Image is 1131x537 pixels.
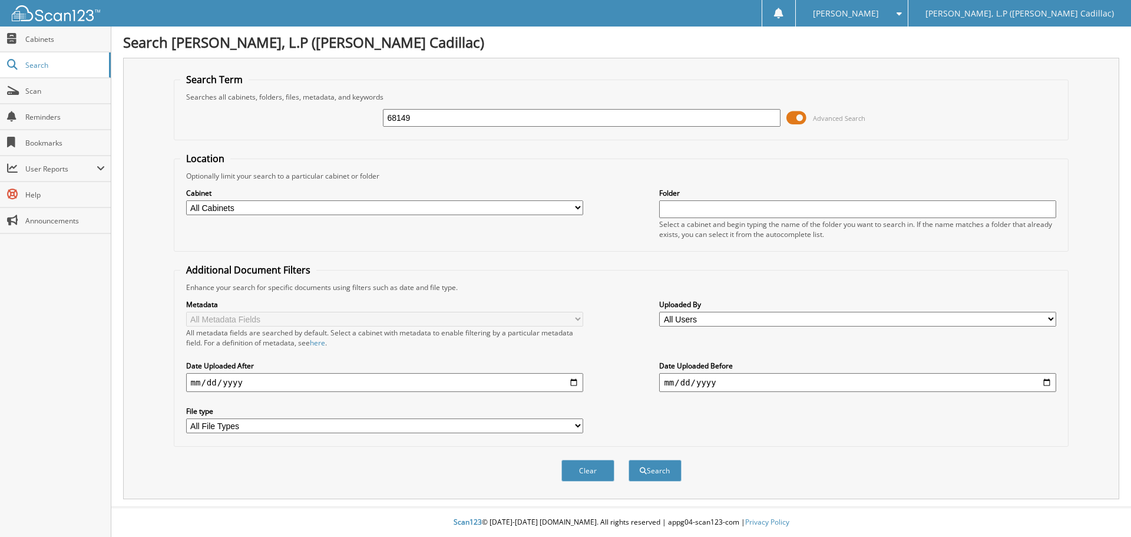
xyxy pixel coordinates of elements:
label: File type [186,406,583,416]
span: [PERSON_NAME] [813,10,879,17]
div: Enhance your search for specific documents using filters such as date and file type. [180,282,1063,292]
span: Bookmarks [25,138,105,148]
label: Cabinet [186,188,583,198]
legend: Additional Document Filters [180,263,316,276]
div: Select a cabinet and begin typing the name of the folder you want to search in. If the name match... [659,219,1056,239]
div: © [DATE]-[DATE] [DOMAIN_NAME]. All rights reserved | appg04-scan123-com | [111,508,1131,537]
button: Clear [561,460,614,482]
span: User Reports [25,164,97,174]
div: Optionally limit your search to a particular cabinet or folder [180,171,1063,181]
span: Help [25,190,105,200]
span: Search [25,60,103,70]
label: Date Uploaded Before [659,361,1056,371]
button: Search [629,460,682,482]
div: Searches all cabinets, folders, files, metadata, and keywords [180,92,1063,102]
label: Date Uploaded After [186,361,583,371]
input: start [186,373,583,392]
span: Cabinets [25,34,105,44]
h1: Search [PERSON_NAME], L.P ([PERSON_NAME] Cadillac) [123,32,1119,52]
legend: Location [180,152,230,165]
span: Announcements [25,216,105,226]
span: Scan [25,86,105,96]
legend: Search Term [180,73,249,86]
span: Reminders [25,112,105,122]
label: Metadata [186,299,583,309]
span: Scan123 [454,517,482,527]
span: Advanced Search [813,114,865,123]
img: scan123-logo-white.svg [12,5,100,21]
span: [PERSON_NAME], L.P ([PERSON_NAME] Cadillac) [925,10,1114,17]
a: here [310,338,325,348]
a: Privacy Policy [745,517,789,527]
label: Folder [659,188,1056,198]
label: Uploaded By [659,299,1056,309]
input: end [659,373,1056,392]
iframe: Chat Widget [1072,480,1131,537]
div: All metadata fields are searched by default. Select a cabinet with metadata to enable filtering b... [186,328,583,348]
